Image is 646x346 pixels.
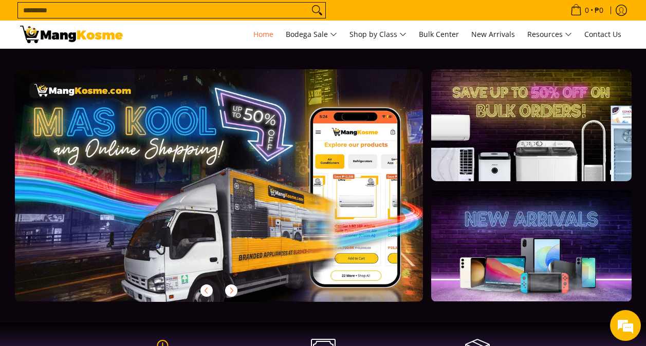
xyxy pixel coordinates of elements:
[281,21,342,48] a: Bodega Sale
[309,3,325,18] button: Search
[286,28,337,41] span: Bodega Sale
[466,21,520,48] a: New Arrivals
[527,28,572,41] span: Resources
[15,69,456,318] a: More
[593,7,605,14] span: ₱0
[471,29,515,39] span: New Arrivals
[349,28,407,41] span: Shop by Class
[579,21,626,48] a: Contact Us
[195,279,218,302] button: Previous
[583,7,590,14] span: 0
[584,29,621,39] span: Contact Us
[220,279,243,302] button: Next
[133,21,626,48] nav: Main Menu
[414,21,464,48] a: Bulk Center
[344,21,412,48] a: Shop by Class
[248,21,279,48] a: Home
[253,29,273,39] span: Home
[419,29,459,39] span: Bulk Center
[567,5,606,16] span: •
[522,21,577,48] a: Resources
[20,26,123,43] img: Mang Kosme: Your Home Appliances Warehouse Sale Partner!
